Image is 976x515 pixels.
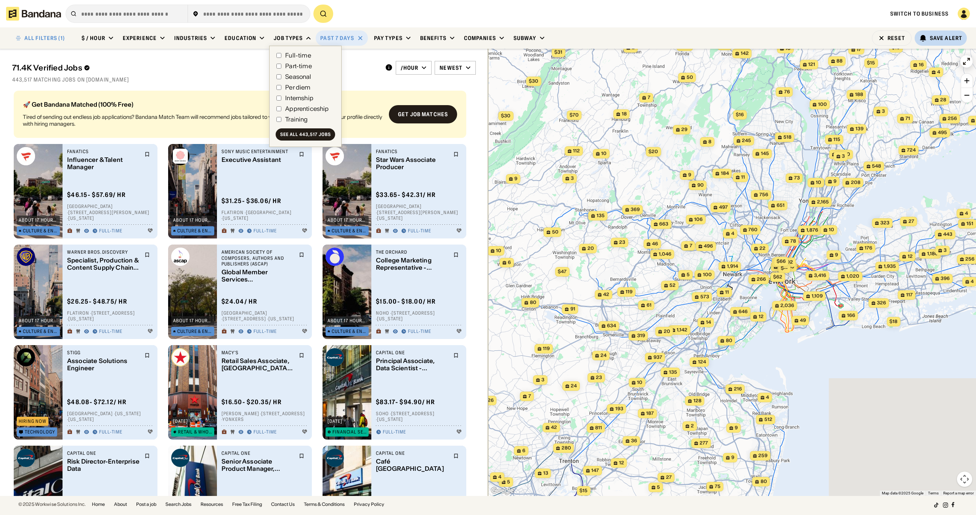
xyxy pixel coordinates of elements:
div: Education [225,35,256,42]
div: Save Alert [930,35,962,42]
span: 1,914 [727,263,738,270]
div: American Society of Composers, Authors and Publishers (ASCAP) [222,249,294,267]
div: Sony Music Entertainment [222,149,294,155]
span: $15 [579,488,588,493]
span: 10 [496,248,501,254]
a: Contact Us [271,502,295,507]
span: 20 [588,245,594,252]
span: 52 [669,282,676,289]
div: Get job matches [398,112,448,117]
span: 651 [777,202,785,209]
span: 128 [693,398,701,404]
div: Pay Types [374,35,403,42]
div: Senior Associate Product Manager, Enterprise Payments [222,458,294,472]
div: 71.4K Verified Jobs [12,63,379,72]
span: 20 [664,328,670,335]
div: Past 7 days [320,35,354,42]
span: 90 [697,182,704,189]
span: 512 [764,416,772,423]
span: 548 [872,163,881,170]
div: Newest [440,64,462,71]
span: 245 [742,138,751,144]
div: Specialist, Production & Content Supply Chain Procurement [67,257,140,271]
span: $18 [889,318,897,324]
div: Reset [888,35,905,41]
span: 12 [908,253,913,260]
span: 3 [571,175,574,182]
div: $ / hour [82,35,105,42]
span: 7 [528,393,531,400]
span: 112 [573,148,580,154]
div: /hour [401,64,419,71]
span: 573 [700,294,709,300]
div: Per diem [285,84,310,90]
a: Report a map error [943,491,974,495]
div: Capital One [376,450,449,456]
div: Culture & Entertainment [177,229,212,233]
span: 139 [856,126,864,132]
span: 29 [681,126,687,133]
span: 1,046 [659,251,671,257]
span: 497 [719,204,728,211]
span: 1,180 [927,251,938,257]
span: 443 [943,231,952,238]
div: Flatiron · [GEOGRAPHIC_DATA] · [US_STATE] [222,210,307,221]
span: 27 [909,218,914,225]
img: Capital One logo [326,449,344,467]
span: 7 [690,243,692,249]
div: $ 31.25 - $36.06 / hr [222,197,281,205]
img: The Orchard logo [326,248,344,266]
span: 4 [971,278,974,285]
span: 4 [731,230,734,237]
div: about 17 hours ago [173,318,212,323]
div: Hiring Now [19,419,47,424]
span: 326 [877,300,886,306]
div: Companies [464,35,496,42]
span: 16 [919,62,924,68]
span: 151 [966,221,973,227]
div: Associate Solutions Engineer [67,357,140,372]
span: 193 [615,406,623,412]
span: 100 [703,272,712,278]
div: Culture & Entertainment [332,229,367,233]
span: 106 [694,216,703,223]
div: Tired of sending out endless job applications? Bandana Match Team will recommend jobs tailored to... [23,114,383,127]
span: 5 [687,272,690,278]
span: 12 [619,460,624,466]
a: Post a job [136,502,156,507]
div: Full-time [99,429,122,435]
span: 23 [596,374,602,381]
div: about 17 hours ago [327,318,367,323]
span: 142 [741,50,749,57]
span: 5 [507,479,510,485]
span: 280 [562,445,571,451]
span: 1,935 [884,263,896,270]
span: 3 [541,377,544,383]
span: 124 [698,359,706,365]
div: [PERSON_NAME] · [STREET_ADDRESS] · Yonkers [222,411,307,422]
span: 27 [666,474,672,481]
div: Full-time [254,228,277,234]
span: 1,109 [812,293,823,299]
div: Experience [123,35,157,42]
span: 50 [552,229,559,235]
span: 176 [865,245,872,251]
span: 323 [880,220,889,226]
div: Retail & Wholesale [178,430,212,434]
span: 216 [734,386,742,392]
span: 11 [741,174,745,181]
span: $15 [867,60,875,66]
div: [DATE] [327,419,342,424]
div: Technology [25,430,55,434]
div: Full-time [408,329,431,335]
span: 319 [637,333,645,339]
a: Search Jobs [165,502,191,507]
div: 443,517 matching jobs on [DOMAIN_NAME] [12,76,476,83]
span: 496 [704,243,713,250]
div: $ 24.04 / hr [222,297,257,305]
div: $ 83.17 - $94.90 / hr [376,398,435,406]
span: 5 [657,484,660,491]
span: 10 [829,227,834,233]
span: $66 [777,258,786,264]
span: 135 [597,213,605,219]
